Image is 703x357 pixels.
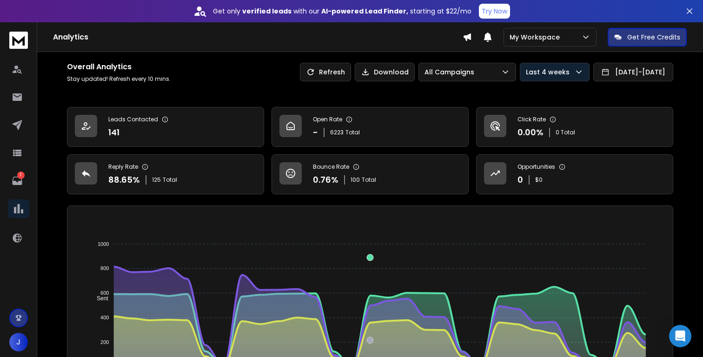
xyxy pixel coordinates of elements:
span: 100 [351,176,360,184]
p: My Workspace [510,33,564,42]
tspan: 600 [100,290,109,296]
tspan: 200 [100,339,109,345]
button: Try Now [479,4,510,19]
p: Open Rate [313,116,342,123]
p: 0 Total [556,129,575,136]
img: logo [9,32,28,49]
p: Download [374,67,409,77]
button: Refresh [300,63,351,81]
button: J [9,333,28,351]
p: Try Now [482,7,507,16]
a: Bounce Rate0.76%100Total [272,154,469,194]
span: 6223 [330,129,344,136]
span: Total [362,176,376,184]
tspan: 1000 [98,241,109,247]
p: - [313,126,318,139]
p: Opportunities [517,163,555,171]
a: Opportunities0$0 [476,154,673,194]
p: 141 [108,126,119,139]
button: [DATE]-[DATE] [593,63,673,81]
p: Get Free Credits [627,33,680,42]
p: $ 0 [535,176,543,184]
p: Get only with our starting at $22/mo [213,7,471,16]
p: 0.00 % [517,126,544,139]
p: Last 4 weeks [526,67,573,77]
h1: Overall Analytics [67,61,171,73]
p: Click Rate [517,116,546,123]
button: Get Free Credits [608,28,687,46]
a: 1 [8,172,27,190]
h1: Analytics [53,32,463,43]
a: Click Rate0.00%0 Total [476,107,673,147]
p: 0 [517,173,523,186]
tspan: 400 [100,315,109,320]
p: All Campaigns [424,67,478,77]
strong: AI-powered Lead Finder, [321,7,408,16]
p: Stay updated! Refresh every 10 mins. [67,75,171,83]
span: Total [345,129,360,136]
a: Reply Rate88.65%125Total [67,154,264,194]
strong: verified leads [242,7,292,16]
span: Sent [90,295,108,302]
button: Download [355,63,415,81]
span: Total [163,176,177,184]
span: 125 [152,176,161,184]
div: Open Intercom Messenger [669,325,691,347]
p: Refresh [319,67,345,77]
p: 88.65 % [108,173,140,186]
p: 0.76 % [313,173,338,186]
a: Open Rate-6223Total [272,107,469,147]
p: Leads Contacted [108,116,158,123]
tspan: 800 [100,266,109,271]
p: Bounce Rate [313,163,349,171]
a: Leads Contacted141 [67,107,264,147]
p: Reply Rate [108,163,138,171]
p: 1 [17,172,25,179]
